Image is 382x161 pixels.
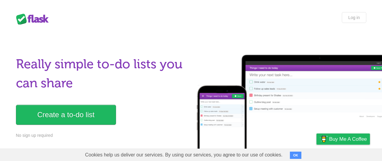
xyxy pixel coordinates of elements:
[16,55,188,93] h1: Really simple to-do lists you can share
[316,134,370,145] a: Buy me a coffee
[16,132,188,139] p: No sign up required
[329,134,367,144] span: Buy me a coffee
[290,152,302,159] button: OK
[342,12,366,23] a: Log in
[79,149,289,161] span: Cookies help us deliver our services. By using our services, you agree to our use of cookies.
[16,14,52,24] div: Flask Lists
[16,105,116,125] a: Create a to-do list
[319,134,328,144] img: Buy me a coffee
